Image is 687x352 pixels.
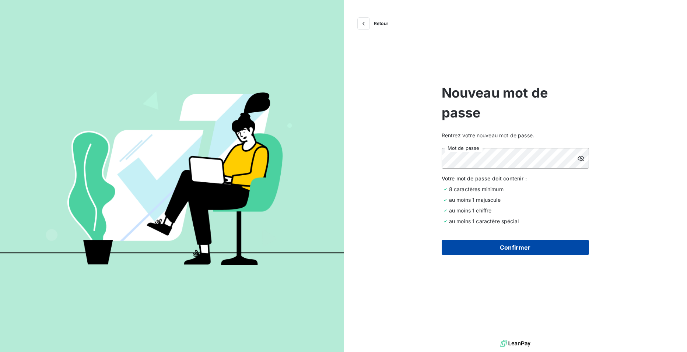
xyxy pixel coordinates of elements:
img: logo [500,338,530,349]
span: Votre mot de passe doit contenir : [442,175,589,182]
span: Rentrez votre nouveau mot de passe. [442,131,589,139]
span: Nouveau mot de passe [442,83,589,123]
span: au moins 1 majuscule [449,196,501,204]
button: Confirmer [442,240,589,255]
span: 8 caractères minimum [449,185,504,193]
span: Retour [374,21,389,26]
button: Retour [355,18,395,29]
span: au moins 1 chiffre [449,207,492,214]
span: au moins 1 caractère spécial [449,217,519,225]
